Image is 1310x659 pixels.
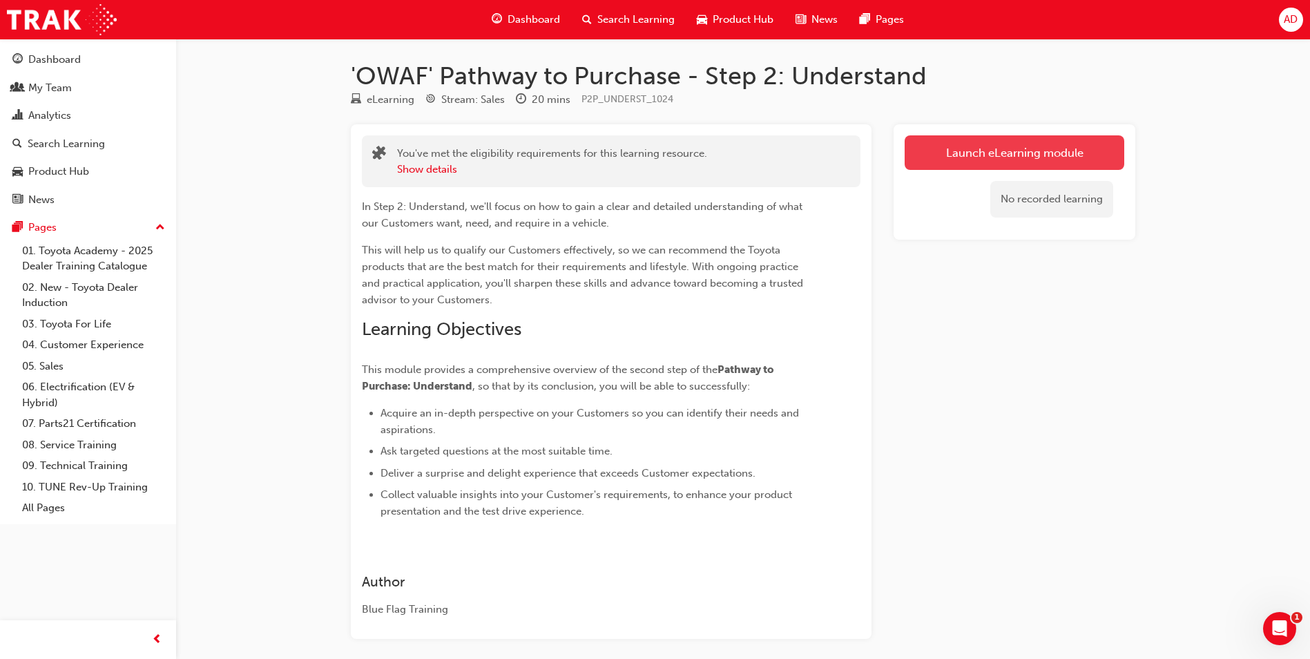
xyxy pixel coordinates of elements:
span: Learning Objectives [362,318,521,340]
span: search-icon [12,138,22,151]
a: Dashboard [6,47,171,73]
span: pages-icon [860,11,870,28]
button: Pages [6,215,171,240]
span: Dashboard [508,12,560,28]
span: Pathway to Purchase: Understand [362,363,776,392]
span: puzzle-icon [372,147,386,163]
span: car-icon [697,11,707,28]
div: Stream: Sales [441,92,505,108]
a: 05. Sales [17,356,171,377]
button: DashboardMy TeamAnalyticsSearch LearningProduct HubNews [6,44,171,215]
button: Show details [397,162,457,178]
div: Stream [425,91,505,108]
span: news-icon [796,11,806,28]
span: Collect valuable insights into your Customer's requirements, to enhance your product presentation... [381,488,795,517]
span: News [811,12,838,28]
span: guage-icon [492,11,502,28]
a: guage-iconDashboard [481,6,571,34]
a: 09. Technical Training [17,455,171,477]
a: All Pages [17,497,171,519]
span: Search Learning [597,12,675,28]
span: search-icon [582,11,592,28]
div: Type [351,91,414,108]
div: 20 mins [532,92,570,108]
a: Product Hub [6,159,171,184]
a: Analytics [6,103,171,128]
span: Pages [876,12,904,28]
div: Pages [28,220,57,236]
span: 1 [1291,612,1302,623]
div: My Team [28,80,72,96]
div: No recorded learning [990,181,1113,218]
div: eLearning [367,92,414,108]
span: , so that by its conclusion, you will be able to successfully: [472,380,750,392]
img: Trak [7,4,117,35]
div: Dashboard [28,52,81,68]
a: 10. TUNE Rev-Up Training [17,477,171,498]
span: news-icon [12,194,23,207]
span: people-icon [12,82,23,95]
a: 01. Toyota Academy - 2025 Dealer Training Catalogue [17,240,171,277]
a: 03. Toyota For Life [17,314,171,335]
span: Deliver a surprise and delight experience that exceeds Customer expectations. [381,467,755,479]
div: Product Hub [28,164,89,180]
button: AD [1279,8,1303,32]
a: Launch eLearning module [905,135,1124,170]
h3: Author [362,574,811,590]
div: Analytics [28,108,71,124]
span: AD [1284,12,1298,28]
div: Blue Flag Training [362,602,811,618]
span: guage-icon [12,54,23,66]
a: search-iconSearch Learning [571,6,686,34]
span: learningResourceType_ELEARNING-icon [351,94,361,106]
a: Search Learning [6,131,171,157]
span: In Step 2: Understand, we'll focus on how to gain a clear and detailed understanding of what our ... [362,200,805,229]
div: News [28,192,55,208]
a: 08. Service Training [17,434,171,456]
span: Learning resource code [581,93,673,105]
iframe: Intercom live chat [1263,612,1296,645]
span: Product Hub [713,12,773,28]
div: You've met the eligibility requirements for this learning resource. [397,146,707,177]
a: 02. New - Toyota Dealer Induction [17,277,171,314]
span: This module provides a comprehensive overview of the second step of the [362,363,717,376]
a: pages-iconPages [849,6,915,34]
div: Duration [516,91,570,108]
span: chart-icon [12,110,23,122]
a: 06. Electrification (EV & Hybrid) [17,376,171,413]
a: car-iconProduct Hub [686,6,784,34]
span: clock-icon [516,94,526,106]
a: 04. Customer Experience [17,334,171,356]
span: prev-icon [152,631,162,649]
a: My Team [6,75,171,101]
span: This will help us to qualify our Customers effectively, so we can recommend the Toyota products t... [362,244,806,306]
span: up-icon [155,219,165,237]
a: 07. Parts21 Certification [17,413,171,434]
span: car-icon [12,166,23,178]
a: News [6,187,171,213]
a: news-iconNews [784,6,849,34]
span: target-icon [425,94,436,106]
div: Search Learning [28,136,105,152]
span: Acquire an in-depth perspective on your Customers so you can identify their needs and aspirations. [381,407,802,436]
h1: 'OWAF' Pathway to Purchase - Step 2: Understand [351,61,1135,91]
span: pages-icon [12,222,23,234]
span: Ask targeted questions at the most suitable time. [381,445,613,457]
